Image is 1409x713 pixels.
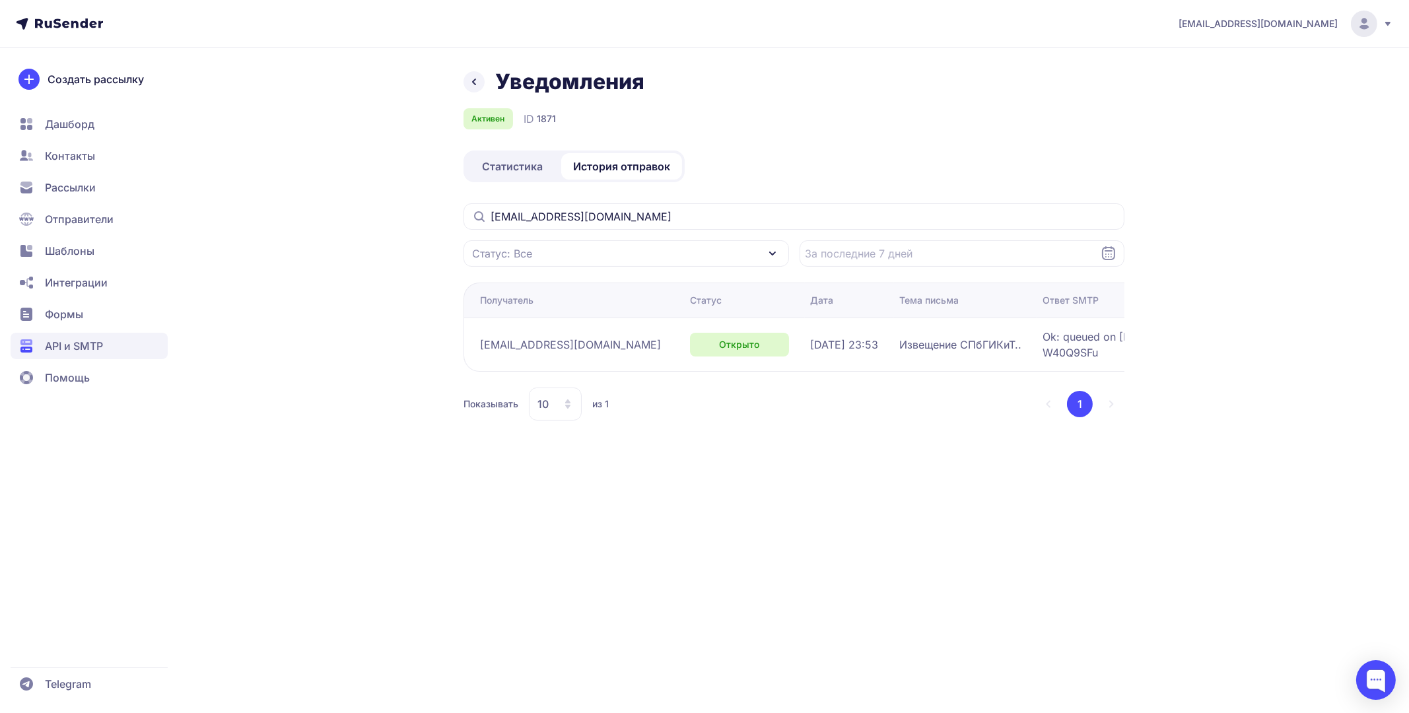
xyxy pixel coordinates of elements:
div: Дата [810,294,833,307]
span: Контакты [45,148,95,164]
span: Шаблоны [45,243,94,259]
button: 1 [1067,391,1093,417]
span: Ok: queued on [DOMAIN_NAME] 1754859243-3sPEPd3FNW20-W40Q9SFu [1043,329,1373,360]
div: Ответ SMTP [1043,294,1099,307]
span: Отправители [45,211,114,227]
span: 1871 [537,112,556,125]
span: Статистика [482,158,543,174]
a: Статистика [466,153,559,180]
div: ID [524,111,556,127]
span: Открыто [720,338,760,351]
span: Интеграции [45,275,108,290]
span: Дашборд [45,116,94,132]
div: Статус [690,294,722,307]
span: Формы [45,306,83,322]
span: История отправок [573,158,670,174]
div: Тема письма [899,294,959,307]
span: Статус: Все [472,246,532,261]
input: Datepicker input [800,240,1125,267]
span: из 1 [592,397,609,411]
span: 10 [537,396,549,412]
a: История отправок [561,153,682,180]
h1: Уведомления [495,69,644,95]
div: Получатель [480,294,533,307]
span: [EMAIL_ADDRESS][DOMAIN_NAME] [1179,17,1338,30]
span: Активен [472,114,505,124]
span: Извещение СПбГИКиТ.. [899,337,1021,353]
span: [DATE] 23:53 [810,337,878,353]
span: Рассылки [45,180,96,195]
span: Telegram [45,676,91,692]
input: Поиск [464,203,1124,230]
a: Telegram [11,671,168,697]
span: API и SMTP [45,338,103,354]
span: Создать рассылку [48,71,144,87]
span: Помощь [45,370,90,386]
span: Показывать [464,397,518,411]
span: [EMAIL_ADDRESS][DOMAIN_NAME] [480,337,661,353]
